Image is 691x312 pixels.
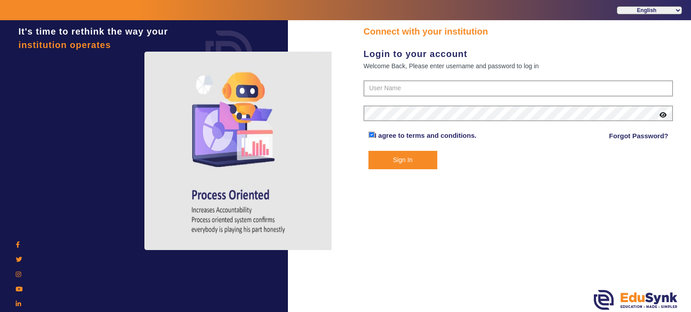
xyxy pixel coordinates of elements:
span: institution operates [18,40,111,50]
img: login4.png [144,52,333,250]
div: Connect with your institution [363,25,673,38]
div: Welcome Back, Please enter username and password to log in [363,61,673,71]
div: Login to your account [363,47,673,61]
input: User Name [363,80,673,97]
img: edusynk.png [594,290,678,310]
a: I agree to terms and conditions. [375,132,477,139]
img: login.png [195,20,263,88]
a: Forgot Password? [609,131,669,141]
button: Sign In [368,151,438,169]
span: It's time to rethink the way your [18,26,168,36]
